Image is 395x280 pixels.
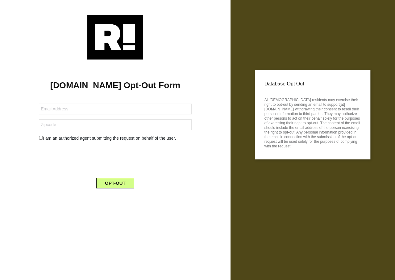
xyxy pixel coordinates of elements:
[9,80,221,91] h1: [DOMAIN_NAME] Opt-Out Form
[39,104,191,114] input: Email Address
[87,15,143,60] img: Retention.com
[264,96,361,149] p: All [DEMOGRAPHIC_DATA] residents may exercise their right to opt-out by sending an email to suppo...
[39,119,191,130] input: Zipcode
[264,79,361,89] p: Database Opt Out
[96,178,134,188] button: OPT-OUT
[68,146,162,171] iframe: reCAPTCHA
[34,135,196,142] div: I am an authorized agent submitting the request on behalf of the user.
